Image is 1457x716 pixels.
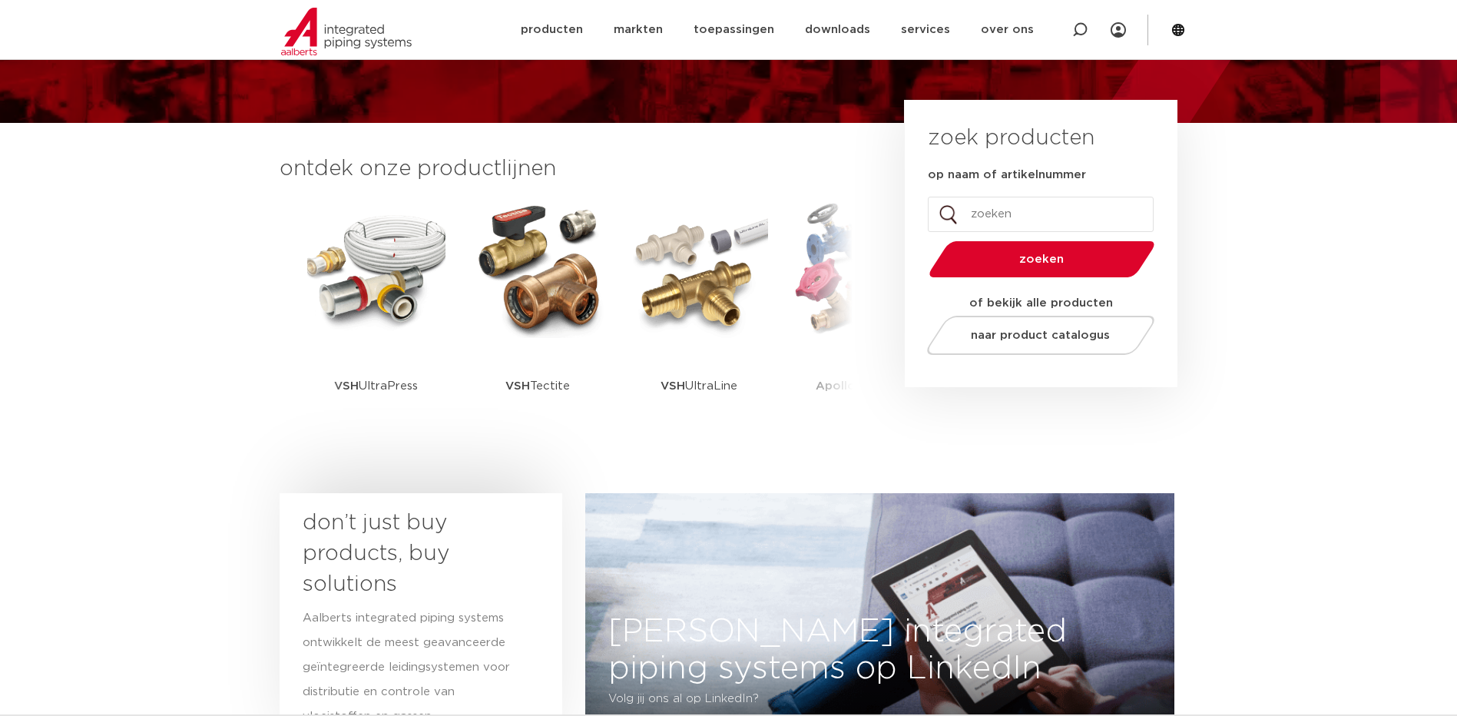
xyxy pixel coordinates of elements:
a: VSHUltraPress [307,200,445,434]
h3: ontdek onze productlijnen [280,154,853,184]
h3: [PERSON_NAME] integrated piping systems op LinkedIn [586,613,1175,687]
p: UltraPress [334,338,418,434]
strong: VSH [505,380,530,392]
a: ApolloProFlow [791,200,929,434]
strong: VSH [661,380,685,392]
span: naar product catalogus [971,330,1110,341]
strong: VSH [334,380,359,392]
strong: of bekijk alle producten [969,297,1113,309]
label: op naam of artikelnummer [928,167,1086,183]
a: naar product catalogus [922,316,1158,355]
h3: don’t just buy products, buy solutions [303,508,512,600]
strong: Apollo [816,380,856,392]
input: zoeken [928,197,1154,232]
p: Tectite [505,338,570,434]
a: VSHUltraLine [630,200,768,434]
p: UltraLine [661,338,737,434]
p: Volg jij ons al op LinkedIn? [609,687,1060,711]
div: my IPS [1111,13,1126,47]
h3: zoek producten [928,123,1094,154]
span: zoeken [969,254,1115,265]
p: ProFlow [816,338,905,434]
a: VSHTectite [469,200,607,434]
button: zoeken [922,240,1161,279]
